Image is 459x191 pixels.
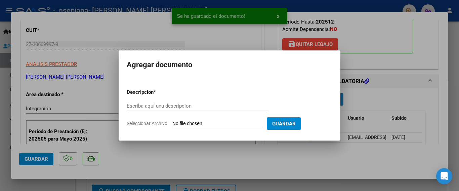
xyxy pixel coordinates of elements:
p: Descripcion [127,88,189,96]
h2: Agregar documento [127,59,332,71]
span: Seleccionar Archivo [127,121,167,126]
div: Open Intercom Messenger [436,168,452,184]
span: Guardar [272,121,296,127]
button: Guardar [267,117,301,130]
